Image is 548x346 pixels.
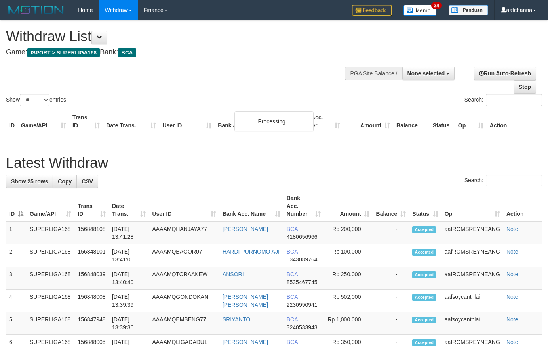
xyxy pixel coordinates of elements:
[324,290,373,312] td: Rp 502,000
[149,290,219,312] td: AAAAMQGONDOKAN
[27,244,74,267] td: SUPERLIGA168
[18,110,69,133] th: Game/API
[373,191,409,221] th: Balance: activate to sort column ascending
[474,67,536,80] a: Run Auto-Refresh
[324,312,373,335] td: Rp 1,000,000
[6,267,27,290] td: 3
[324,267,373,290] td: Rp 250,000
[287,279,318,285] span: Copy 8535467745 to clipboard
[514,80,536,94] a: Stop
[219,191,284,221] th: Bank Acc. Name: activate to sort column ascending
[506,248,518,255] a: Note
[69,110,103,133] th: Trans ID
[287,316,298,323] span: BCA
[441,290,503,312] td: aafsoycanthlai
[223,339,268,345] a: [PERSON_NAME]
[449,5,488,15] img: panduan.png
[149,191,219,221] th: User ID: activate to sort column ascending
[109,312,149,335] td: [DATE] 13:39:36
[412,294,436,301] span: Accepted
[27,312,74,335] td: SUPERLIGA168
[324,221,373,244] td: Rp 200,000
[455,110,487,133] th: Op
[373,244,409,267] td: -
[6,290,27,312] td: 4
[287,324,318,331] span: Copy 3240533943 to clipboard
[27,267,74,290] td: SUPERLIGA168
[441,267,503,290] td: aafROMSREYNEANG
[506,271,518,277] a: Note
[149,221,219,244] td: AAAAMQHANJAYA77
[53,175,77,188] a: Copy
[287,248,298,255] span: BCA
[20,94,49,106] select: Showentries
[11,178,48,185] span: Show 25 rows
[407,70,445,77] span: None selected
[223,248,280,255] a: HARDI PURNOMO AJI
[74,267,108,290] td: 156848039
[431,2,442,9] span: 34
[6,244,27,267] td: 2
[506,294,518,300] a: Note
[324,244,373,267] td: Rp 100,000
[6,175,53,188] a: Show 25 rows
[373,290,409,312] td: -
[109,244,149,267] td: [DATE] 13:41:06
[6,312,27,335] td: 5
[403,5,437,16] img: Button%20Memo.svg
[74,290,108,312] td: 156848008
[27,191,74,221] th: Game/API: activate to sort column ascending
[74,244,108,267] td: 156848101
[441,244,503,267] td: aafROMSREYNEANG
[74,312,108,335] td: 156847948
[345,67,402,80] div: PGA Site Balance /
[6,221,27,244] td: 1
[441,221,503,244] td: aafROMSREYNEANG
[109,221,149,244] td: [DATE] 13:41:28
[159,110,215,133] th: User ID
[109,191,149,221] th: Date Trans.: activate to sort column ascending
[223,316,250,323] a: SRIYANTO
[506,226,518,232] a: Note
[27,290,74,312] td: SUPERLIGA168
[441,312,503,335] td: aafsoycanthlai
[284,191,324,221] th: Bank Acc. Number: activate to sort column ascending
[393,110,430,133] th: Balance
[412,226,436,233] span: Accepted
[486,94,542,106] input: Search:
[6,48,358,56] h4: Game: Bank:
[464,175,542,186] label: Search:
[430,110,455,133] th: Status
[223,226,268,232] a: [PERSON_NAME]
[402,67,455,80] button: None selected
[74,221,108,244] td: 156848108
[287,256,318,263] span: Copy 0343089764 to clipboard
[287,226,298,232] span: BCA
[287,294,298,300] span: BCA
[103,110,159,133] th: Date Trans.
[149,244,219,267] td: AAAAMQBAGOR07
[412,249,436,256] span: Accepted
[149,267,219,290] td: AAAAMQTORAAKEW
[6,155,542,171] h1: Latest Withdraw
[27,48,100,57] span: ISPORT > SUPERLIGA168
[223,294,268,308] a: [PERSON_NAME] [PERSON_NAME]
[109,267,149,290] td: [DATE] 13:40:40
[287,271,298,277] span: BCA
[6,110,18,133] th: ID
[412,271,436,278] span: Accepted
[487,110,542,133] th: Action
[74,191,108,221] th: Trans ID: activate to sort column ascending
[352,5,392,16] img: Feedback.jpg
[6,29,358,44] h1: Withdraw List
[343,110,393,133] th: Amount
[287,302,318,308] span: Copy 2230990941 to clipboard
[412,339,436,346] span: Accepted
[373,267,409,290] td: -
[223,271,244,277] a: ANSORI
[234,111,314,131] div: Processing...
[58,178,72,185] span: Copy
[6,94,66,106] label: Show entries
[6,191,27,221] th: ID: activate to sort column descending
[409,191,441,221] th: Status: activate to sort column ascending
